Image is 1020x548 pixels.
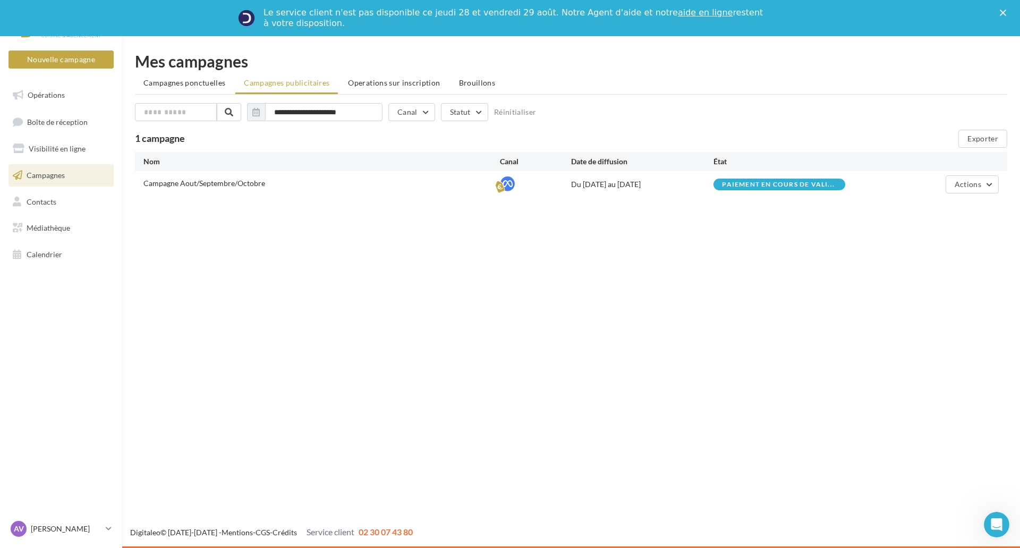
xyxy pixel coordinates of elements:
button: Réinitialiser [494,108,537,116]
a: Opérations [6,84,116,106]
a: Contacts [6,191,116,213]
a: Mentions [222,528,253,537]
span: AV [14,524,24,534]
span: Calendrier [27,250,62,259]
span: Operations sur inscription [348,78,440,87]
span: 1 campagne [135,132,185,144]
span: Opérations [28,90,65,99]
a: aide en ligne [678,7,733,18]
span: Visibilité en ligne [29,144,86,153]
a: CGS [256,528,270,537]
button: Statut [441,103,488,121]
a: Campagnes [6,164,116,187]
a: Calendrier [6,243,116,266]
div: Date de diffusion [571,156,713,167]
span: Campagnes ponctuelles [143,78,225,87]
img: Profile image for Service-Client [238,10,255,27]
div: Nom [143,156,500,167]
div: Du [DATE] au [DATE] [571,179,713,190]
a: Médiathèque [6,217,116,239]
span: Campagne Aout/Septembre/Octobre [143,179,265,188]
span: Contacts [27,197,56,206]
div: Le service client n'est pas disponible ce jeudi 28 et vendredi 29 août. Notre Agent d'aide et not... [263,7,765,29]
button: Exporter [958,130,1007,148]
div: Fermer [1000,10,1010,16]
span: © [DATE]-[DATE] - - - [130,528,413,537]
span: Service client [307,527,354,537]
a: AV [PERSON_NAME] [8,519,114,539]
button: Canal [388,103,435,121]
a: Boîte de réception [6,111,116,133]
span: Boîte de réception [27,117,88,126]
iframe: Intercom live chat [984,512,1009,537]
button: Actions [946,175,999,193]
span: Actions [955,180,981,189]
span: Campagnes [27,171,65,180]
span: Paiement en cours de vali... [722,181,835,188]
button: Nouvelle campagne [8,50,114,69]
p: [PERSON_NAME] [31,524,101,534]
span: Brouillons [459,78,496,87]
div: État [713,156,856,167]
a: Crédits [273,528,297,537]
div: Mes campagnes [135,53,1007,69]
span: Médiathèque [27,223,70,232]
a: Visibilité en ligne [6,138,116,160]
div: Canal [500,156,571,167]
a: Digitaleo [130,528,160,537]
span: 02 30 07 43 80 [359,527,413,537]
